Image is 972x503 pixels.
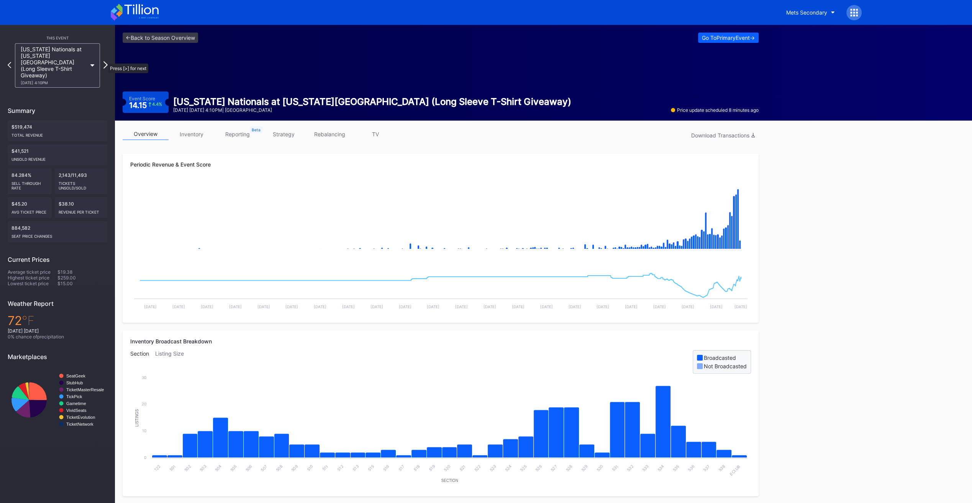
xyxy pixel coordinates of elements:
[290,464,298,472] text: 509
[428,464,436,472] text: 519
[397,464,405,472] text: 517
[144,455,146,460] text: 0
[504,464,512,472] text: 524
[626,464,634,472] text: 532
[8,334,107,340] div: 0 % chance of precipitation
[306,464,314,472] text: 510
[135,409,139,426] text: Listings
[130,161,751,168] div: Periodic Revenue & Event Score
[729,464,741,476] text: ECLUB
[625,304,638,309] text: [DATE]
[11,154,103,162] div: Unsold Revenue
[21,46,87,85] div: [US_STATE] Nationals at [US_STATE][GEOGRAPHIC_DATA] (Long Sleeve T-Shirt Giveaway)
[367,464,375,472] text: 515
[66,401,86,406] text: Gametime
[459,464,467,472] text: 521
[8,120,107,141] div: $519,474
[57,275,107,281] div: $259.00
[443,464,451,472] text: 520
[153,464,161,472] text: 122
[342,304,355,309] text: [DATE]
[130,350,155,374] div: Section
[57,269,107,275] div: $19.38
[671,107,759,113] div: Price update scheduled 8 minutes ago
[512,304,525,309] text: [DATE]
[8,107,107,114] div: Summary
[130,338,751,345] div: Inventory Broadcast Breakdown
[244,464,252,472] text: 506
[8,328,107,334] div: [DATE] [DATE]
[8,269,57,275] div: Average ticket price
[8,313,107,328] div: 72
[580,464,588,472] text: 529
[66,374,85,378] text: SeatGeek
[66,415,95,420] text: TicketEvolution
[321,464,329,472] text: 511
[130,258,751,315] svg: Chart title
[169,128,215,140] a: inventory
[261,128,307,140] a: strategy
[698,33,759,43] button: Go ToPrimaryEvent->
[704,363,747,369] div: Not Broadcasted
[142,428,146,433] text: 10
[382,464,390,472] text: 516
[352,464,360,472] text: 513
[152,102,162,106] div: 4.4 %
[66,381,83,385] text: StubHub
[184,464,192,472] text: 502
[199,464,207,472] text: 503
[595,464,603,472] text: 530
[565,464,573,472] text: 528
[687,464,695,472] text: 536
[59,178,103,190] div: Tickets Unsold/Sold
[702,464,710,472] text: 537
[130,374,751,488] svg: Chart title
[123,33,198,43] a: <-Back to Season Overview
[427,304,439,309] text: [DATE]
[173,96,571,107] div: [US_STATE] Nationals at [US_STATE][GEOGRAPHIC_DATA] (Long Sleeve T-Shirt Giveaway)
[8,300,107,307] div: Weather Report
[59,207,103,214] div: Revenue per ticket
[229,464,238,472] text: 505
[307,128,352,140] a: rebalancing
[370,304,383,309] text: [DATE]
[336,464,344,472] text: 512
[66,422,93,426] text: TicketNetwork
[130,181,751,258] svg: Chart title
[8,36,107,40] div: This Event
[215,128,261,140] a: reporting
[155,350,190,374] div: Listing Size
[352,128,398,140] a: TV
[734,304,747,309] text: [DATE]
[142,402,146,406] text: 20
[201,304,213,309] text: [DATE]
[8,197,52,218] div: $45.20
[229,304,242,309] text: [DATE]
[257,304,270,309] text: [DATE]
[611,464,619,472] text: 531
[66,394,82,399] text: TickPick
[682,304,694,309] text: [DATE]
[129,101,162,109] div: 14.15
[8,275,57,281] div: Highest ticket price
[22,313,34,328] span: ℉
[8,144,107,165] div: $41,521
[173,107,571,113] div: [DATE] [DATE] 4:10PM | [GEOGRAPHIC_DATA]
[413,464,421,472] text: 518
[314,304,326,309] text: [DATE]
[142,375,146,380] text: 30
[8,221,107,242] div: 884,582
[11,231,103,238] div: seat price changes
[441,479,458,483] text: Section
[653,304,666,309] text: [DATE]
[11,207,48,214] div: Avg ticket price
[8,256,107,263] div: Current Prices
[474,464,482,472] text: 522
[66,387,104,392] text: TicketMasterResale
[11,178,48,190] div: Sell Through Rate
[11,130,103,137] div: Total Revenue
[144,304,157,309] text: [DATE]
[398,304,411,309] text: [DATE]
[172,304,185,309] text: [DATE]
[55,197,107,218] div: $38.10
